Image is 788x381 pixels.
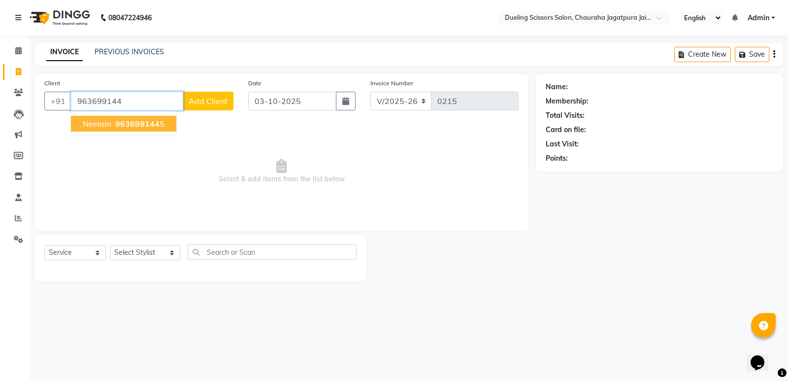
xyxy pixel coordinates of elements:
[747,342,778,371] iframe: chat widget
[115,119,160,129] span: 963699144
[95,47,164,56] a: PREVIOUS INVOICES
[108,4,152,32] b: 08047224946
[113,119,164,129] ngb-highlight: 5
[83,119,111,129] span: neelam
[370,79,413,88] label: Invoice Number
[25,4,93,32] img: logo
[189,96,228,106] span: Add Client
[248,79,262,88] label: Date
[44,79,60,88] label: Client
[546,110,585,121] div: Total Visits:
[546,96,589,106] div: Membership:
[183,92,233,110] button: Add Client
[44,122,519,221] span: Select & add items from the list below
[674,47,731,62] button: Create New
[546,125,586,135] div: Card on file:
[188,244,357,260] input: Search or Scan
[748,13,769,23] span: Admin
[546,139,579,149] div: Last Visit:
[546,82,568,92] div: Name:
[44,92,72,110] button: +91
[46,43,83,61] a: INVOICE
[71,92,183,110] input: Search by Name/Mobile/Email/Code
[546,153,568,164] div: Points:
[735,47,769,62] button: Save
